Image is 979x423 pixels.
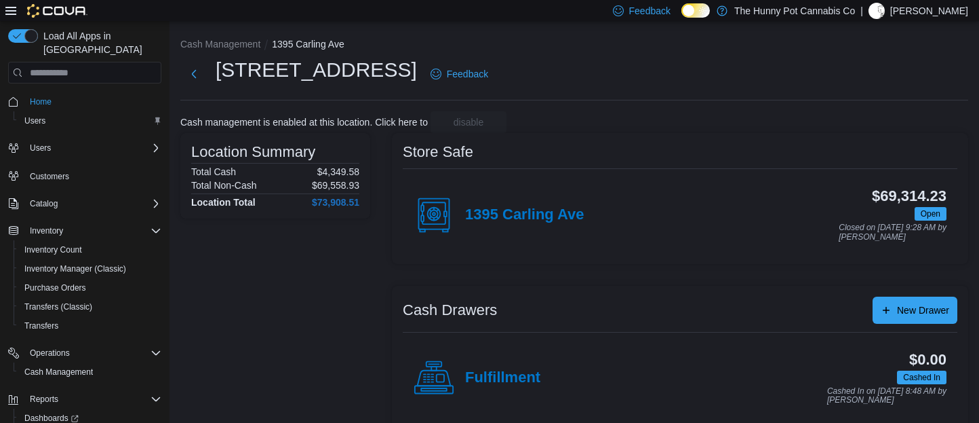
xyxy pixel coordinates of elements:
a: Transfers (Classic) [19,299,98,315]
span: Inventory [24,223,161,239]
button: disable [431,111,506,133]
p: $69,558.93 [312,180,359,191]
span: Open [921,208,940,220]
button: Catalog [3,194,167,213]
span: Feedback [447,67,488,81]
p: Cashed In on [DATE] 8:48 AM by [PERSON_NAME] [827,387,946,405]
span: Inventory [30,225,63,236]
span: Transfers [19,318,161,334]
h4: Fulfillment [465,369,540,387]
a: Home [24,94,57,110]
span: Inventory Manager (Classic) [24,263,126,274]
button: Cash Management [14,363,167,382]
a: Purchase Orders [19,280,92,296]
a: Cash Management [19,364,98,380]
p: Closed on [DATE] 9:28 AM by [PERSON_NAME] [839,223,946,242]
span: Operations [30,348,70,358]
button: Reports [24,391,64,407]
p: $4,349.58 [317,166,359,177]
a: Inventory Manager (Classic) [19,261,132,277]
span: Customers [30,171,69,182]
span: Inventory Count [19,242,161,258]
h4: $73,908.51 [312,197,359,208]
span: disable [454,115,483,129]
span: Operations [24,345,161,361]
a: Users [19,113,51,129]
h1: [STREET_ADDRESS] [216,56,417,84]
button: Users [14,111,167,130]
span: Catalog [30,198,58,209]
button: Home [3,92,167,111]
a: Inventory Count [19,242,87,258]
h3: Store Safe [403,144,473,160]
span: Cash Management [19,364,161,380]
input: Dark Mode [681,3,710,18]
button: Transfers (Classic) [14,297,167,316]
nav: An example of EuiBreadcrumbs [180,37,968,54]
h3: $69,314.23 [872,188,946,204]
span: Users [24,115,45,126]
span: Transfers [24,320,58,331]
img: Cova [27,4,87,18]
button: Catalog [24,196,63,212]
button: Operations [24,345,75,361]
h3: $0.00 [909,352,946,368]
button: Transfers [14,316,167,335]
h4: Location Total [191,197,256,208]
span: Reports [24,391,161,407]
span: Feedback [629,4,671,18]
span: Customers [24,167,161,184]
span: Open [915,207,946,221]
button: Inventory [3,221,167,240]
button: Reports [3,390,167,409]
button: Inventory [24,223,68,239]
span: Transfers (Classic) [19,299,161,315]
span: New Drawer [897,304,949,317]
a: Customers [24,168,75,185]
button: Purchase Orders [14,278,167,297]
button: Operations [3,344,167,363]
p: | [860,3,863,19]
a: Feedback [425,60,494,88]
h3: Location Summary [191,144,315,160]
button: Inventory Manager (Classic) [14,259,167,278]
button: Next [180,60,207,88]
h6: Total Non-Cash [191,180,257,191]
span: Reports [30,394,58,405]
div: Marcus Lautenbach [868,3,885,19]
button: 1395 Carling Ave [272,39,344,50]
button: New Drawer [873,297,957,324]
button: Cash Management [180,39,260,50]
span: Load All Apps in [GEOGRAPHIC_DATA] [38,29,161,56]
button: Users [3,139,167,158]
p: [PERSON_NAME] [890,3,968,19]
span: Catalog [24,196,161,212]
span: Purchase Orders [24,282,86,293]
a: Transfers [19,318,64,334]
p: The Hunny Pot Cannabis Co [734,3,855,19]
button: Inventory Count [14,240,167,259]
span: Transfers (Classic) [24,301,92,312]
span: Inventory Manager (Classic) [19,261,161,277]
span: Cashed In [897,371,946,384]
h4: 1395 Carling Ave [465,206,584,224]
span: Cashed In [903,371,940,384]
p: Cash management is enabled at this location. Click here to [180,117,428,128]
button: Users [24,140,56,156]
span: Home [24,93,161,110]
span: Users [30,143,51,153]
span: Home [30,96,52,107]
h3: Cash Drawers [403,302,497,318]
span: Inventory Count [24,244,82,255]
span: Purchase Orders [19,280,161,296]
h6: Total Cash [191,166,236,177]
span: Users [24,140,161,156]
button: Customers [3,166,167,185]
span: Cash Management [24,367,93,378]
span: Users [19,113,161,129]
